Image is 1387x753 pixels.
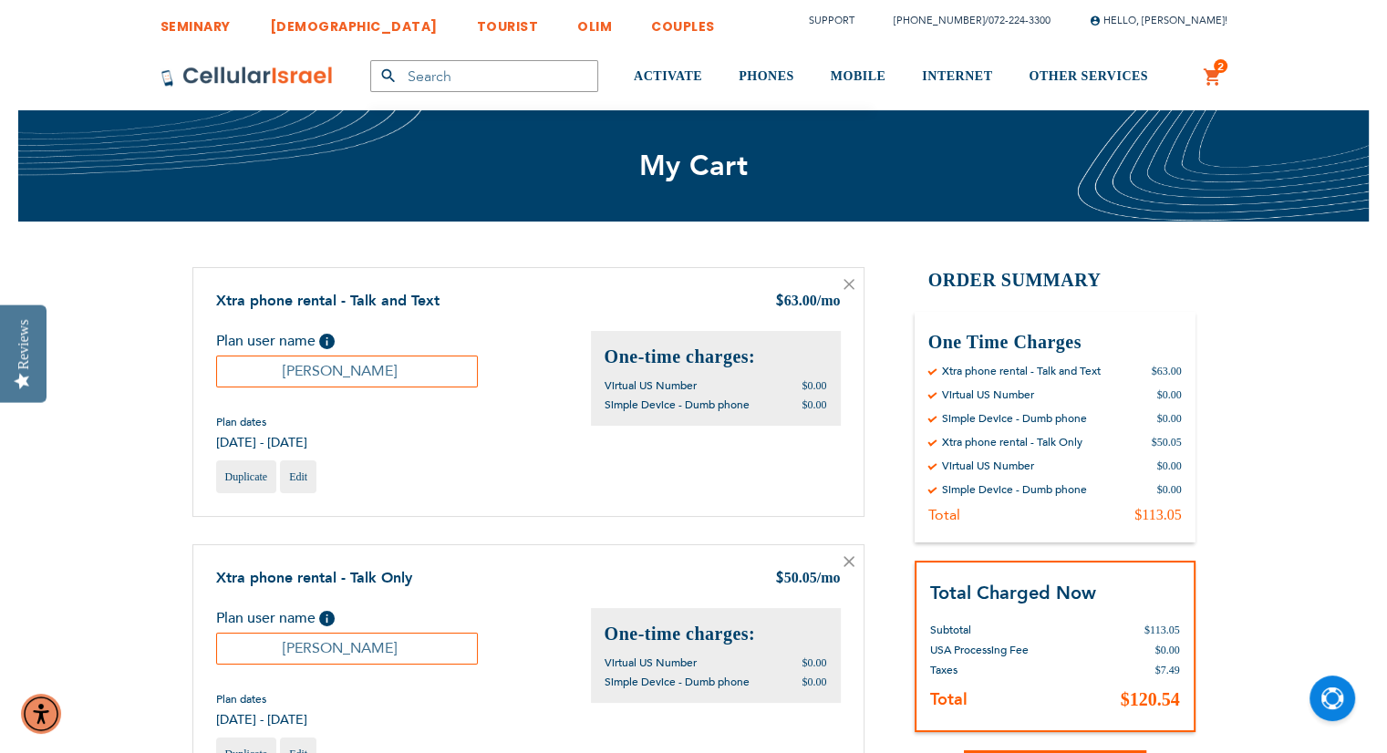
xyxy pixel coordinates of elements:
div: $0.00 [1157,387,1182,402]
strong: Total Charged Now [930,581,1096,605]
span: /mo [817,570,841,585]
div: $50.05 [1152,435,1182,449]
li: / [875,7,1051,34]
div: Accessibility Menu [21,694,61,734]
div: Xtra phone rental - Talk Only [942,435,1082,449]
span: $ [775,569,784,590]
a: Support [809,14,854,27]
span: /mo [817,293,841,308]
a: OLIM [577,5,612,38]
input: Search [370,60,598,92]
a: Xtra phone rental - Talk Only [216,568,412,588]
div: Xtra phone rental - Talk and Text [942,364,1101,378]
a: [DEMOGRAPHIC_DATA] [270,5,438,38]
div: Virtual US Number [942,459,1034,473]
a: 2 [1203,67,1223,88]
span: USA Processing Fee [930,643,1029,657]
span: Simple Device - Dumb phone [605,675,750,689]
strong: Total [930,688,968,711]
span: $0.00 [802,398,827,411]
div: $0.00 [1157,459,1182,473]
span: $120.54 [1121,689,1180,709]
div: Simple Device - Dumb phone [942,482,1087,497]
th: Subtotal [930,606,1086,640]
div: 50.05 [775,568,841,590]
a: SEMINARY [160,5,231,38]
a: COUPLES [651,5,715,38]
a: 072-224-3300 [988,14,1051,27]
a: Xtra phone rental - Talk and Text [216,291,440,311]
a: ACTIVATE [634,43,702,111]
span: Hello, [PERSON_NAME]! [1090,14,1227,27]
h2: Order Summary [915,267,1196,294]
a: Edit [280,460,316,493]
div: $0.00 [1157,482,1182,497]
a: OTHER SERVICES [1029,43,1148,111]
span: $ [775,292,784,313]
h3: One Time Charges [928,330,1182,355]
span: Plan dates [216,692,307,707]
a: MOBILE [831,43,886,111]
span: $0.00 [802,656,827,669]
div: Total [928,506,960,524]
span: 2 [1217,59,1224,74]
span: Virtual US Number [605,378,697,393]
h2: One-time charges: [605,622,827,646]
span: Simple Device - Dumb phone [605,397,750,412]
span: [DATE] - [DATE] [216,434,307,451]
span: $113.05 [1144,624,1180,636]
span: $7.49 [1155,664,1180,676]
span: MOBILE [831,69,886,83]
span: [DATE] - [DATE] [216,711,307,728]
span: Duplicate [225,470,268,483]
a: Duplicate [216,460,277,493]
div: Virtual US Number [942,387,1034,402]
div: $113.05 [1134,506,1181,524]
span: OTHER SERVICES [1029,69,1148,83]
span: $0.00 [1155,644,1180,656]
span: INTERNET [922,69,992,83]
div: Reviews [16,319,32,369]
span: My Cart [639,147,749,185]
span: Help [319,611,335,626]
th: Taxes [930,660,1086,680]
div: 63.00 [775,291,841,313]
a: [PHONE_NUMBER] [894,14,985,27]
a: PHONES [739,43,794,111]
span: PHONES [739,69,794,83]
span: Plan user name [216,331,316,351]
span: $0.00 [802,676,827,688]
div: Simple Device - Dumb phone [942,411,1087,426]
span: Virtual US Number [605,655,697,670]
span: ACTIVATE [634,69,702,83]
a: TOURIST [477,5,539,38]
span: Plan user name [216,608,316,628]
div: $0.00 [1157,411,1182,426]
img: Cellular Israel Logo [160,66,334,88]
h2: One-time charges: [605,345,827,369]
span: $0.00 [802,379,827,392]
span: Plan dates [216,415,307,429]
div: $63.00 [1152,364,1182,378]
span: Edit [289,470,307,483]
span: Help [319,334,335,349]
a: INTERNET [922,43,992,111]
